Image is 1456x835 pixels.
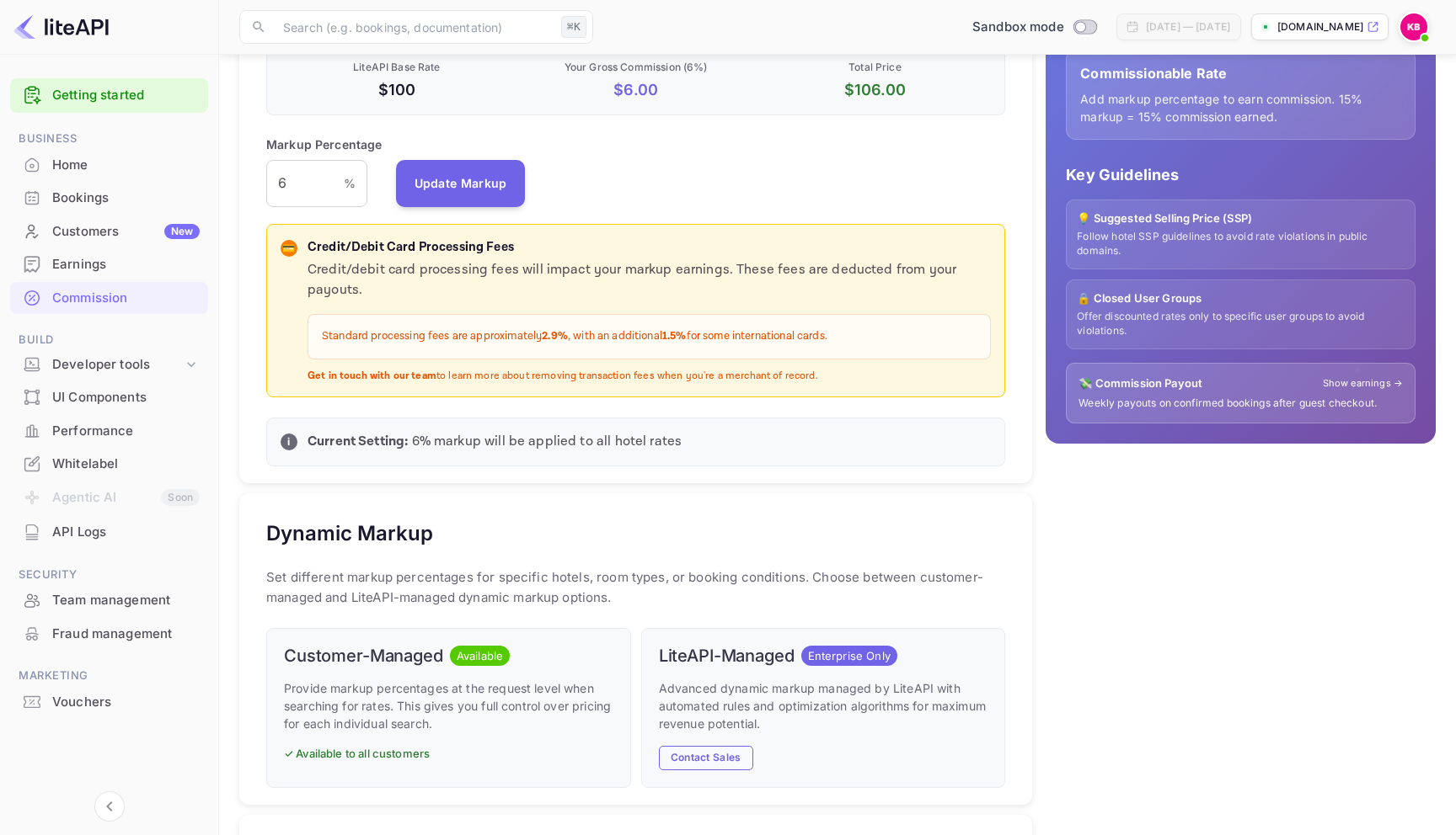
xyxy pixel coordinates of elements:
div: Whitelabel [10,448,208,481]
p: Markup Percentage [266,136,383,153]
button: Update Markup [396,160,526,207]
p: Offer discounted rates only to specific user groups to avoid violations. [1077,310,1405,338]
a: Show earnings → [1323,376,1403,391]
div: API Logs [52,523,200,542]
div: Whitelabel [52,455,200,474]
p: 💸 Commission Payout [1079,375,1202,392]
div: ⌘K [561,16,586,38]
div: Commission [10,282,208,315]
div: Performance [10,415,208,448]
div: Earnings [52,255,200,274]
div: Vouchers [10,686,208,719]
a: Home [10,149,208,180]
span: Available [450,648,510,665]
p: Weekly payouts on confirmed bookings after guest checkout. [1079,396,1403,411]
div: Bookings [10,182,208,215]
div: [DATE] — [DATE] [1146,19,1230,35]
p: Key Guidelines [1066,163,1416,186]
span: Business [10,130,208,148]
div: Vouchers [52,693,200,712]
h6: LiteAPI-Managed [659,646,795,666]
a: Vouchers [10,686,208,717]
div: Getting started [10,78,208,113]
img: Kyle Bromont [1400,13,1427,40]
p: Total Price [759,60,992,75]
input: 0 [266,160,344,207]
div: Fraud management [10,618,208,651]
p: Add markup percentage to earn commission. 15% markup = 15% commission earned. [1080,90,1401,125]
a: Getting started [52,86,200,105]
p: [DOMAIN_NAME] [1277,19,1363,35]
strong: 2.9% [542,329,568,343]
p: $100 [281,78,513,101]
p: 💳 [282,241,295,256]
a: Fraud management [10,618,208,649]
p: Credit/debit card processing fees will impact your markup earnings. These fees are deducted from ... [308,260,991,300]
div: Bookings [52,189,200,208]
div: Developer tools [10,350,208,380]
img: LiteAPI logo [13,13,109,40]
a: Bookings [10,182,208,213]
h5: Dynamic Markup [266,520,433,547]
p: 6 % markup will be applied to all hotel rates [308,432,991,452]
div: Home [52,156,200,175]
p: Follow hotel SSP guidelines to avoid rate violations in public domains. [1077,230,1405,258]
div: Fraud management [52,625,200,644]
p: Standard processing fees are approximately , with an additional for some international cards. [322,328,977,345]
a: Performance [10,415,208,446]
a: Whitelabel [10,448,208,479]
p: Credit/Debit Card Processing Fees [308,238,991,258]
a: Commission [10,282,208,313]
p: LiteAPI Base Rate [281,60,513,75]
span: Sandbox mode [972,18,1064,37]
p: 💡 Suggested Selling Price (SSP) [1077,210,1405,227]
a: UI Components [10,381,208,412]
a: Earnings [10,248,208,279]
p: Set different markup percentages for specific hotels, room types, or booking conditions. Choose b... [266,567,1005,608]
p: % [344,174,356,192]
div: Switch to Production mode [966,18,1103,37]
p: Commissionable Rate [1080,63,1401,83]
div: Team management [52,591,200,610]
a: Team management [10,584,208,615]
input: Search (e.g. bookings, documentation) [273,10,554,44]
div: UI Components [52,388,200,407]
p: Provide markup percentages at the request level when searching for rates. This gives you full con... [284,679,613,732]
p: i [287,434,290,449]
button: Collapse navigation [94,791,125,822]
p: $ 6.00 [520,78,752,101]
strong: Get in touch with our team [308,370,436,382]
p: Your Gross Commission ( 6 %) [520,60,752,75]
p: Advanced dynamic markup managed by LiteAPI with automated rules and optimization algorithms for m... [659,679,988,732]
p: $ 106.00 [759,78,992,101]
div: Home [10,149,208,182]
div: Performance [52,422,200,441]
p: ✓ Available to all customers [284,746,613,763]
p: to learn more about removing transaction fees when you're a merchant of record. [308,370,991,384]
p: 🔒 Closed User Groups [1077,290,1405,307]
div: New [164,224,200,239]
span: Enterprise Only [801,648,897,665]
button: Contact Sales [659,746,753,770]
h6: Customer-Managed [284,646,443,666]
div: Developer tools [52,355,183,375]
div: CustomersNew [10,215,208,248]
strong: Current Setting: [308,433,408,450]
div: Team management [10,584,208,617]
div: Earnings [10,248,208,281]
a: API Logs [10,516,208,547]
div: Customers [52,222,200,242]
span: Security [10,566,208,584]
div: Commission [52,289,200,308]
span: Build [10,331,208,349]
div: UI Components [10,381,208,414]
a: CustomersNew [10,215,208,247]
span: Marketing [10,667,208,685]
strong: 1.5% [662,329,687,343]
div: API Logs [10,516,208,549]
